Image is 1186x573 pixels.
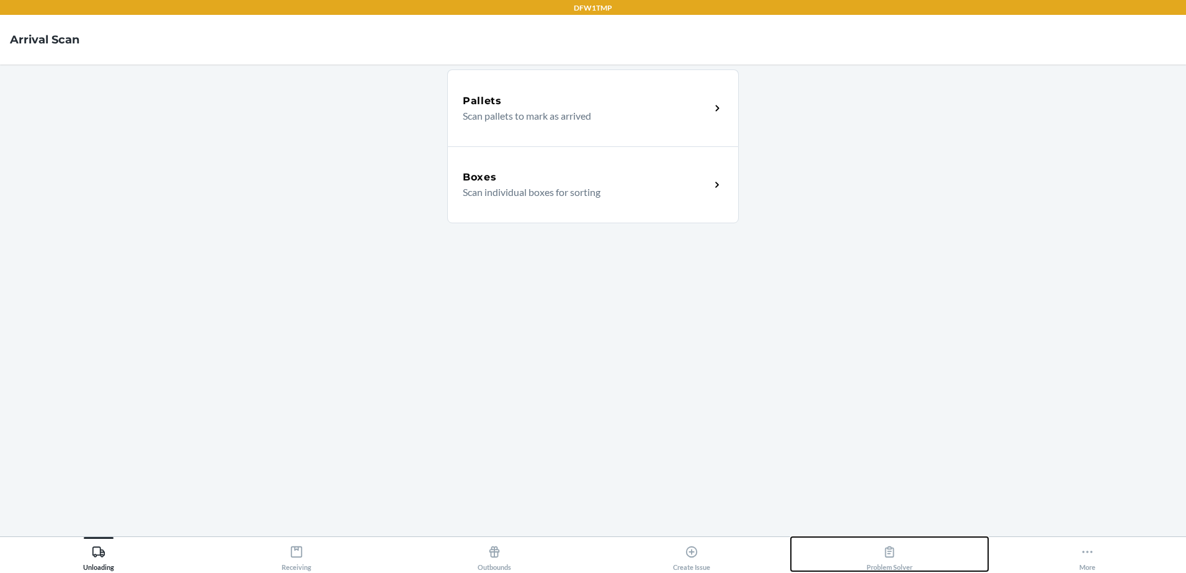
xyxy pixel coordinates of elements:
p: Scan individual boxes for sorting [463,185,700,200]
a: PalletsScan pallets to mark as arrived [447,69,739,146]
p: DFW1TMP [574,2,612,14]
button: More [988,537,1186,571]
div: Create Issue [673,540,710,571]
button: Receiving [198,537,396,571]
p: Scan pallets to mark as arrived [463,109,700,123]
div: Receiving [282,540,311,571]
div: Problem Solver [867,540,912,571]
a: BoxesScan individual boxes for sorting [447,146,739,223]
div: Outbounds [478,540,511,571]
button: Create Issue [593,537,791,571]
div: Unloading [83,540,114,571]
h5: Pallets [463,94,502,109]
h4: Arrival Scan [10,32,79,48]
button: Problem Solver [791,537,989,571]
div: More [1079,540,1095,571]
button: Outbounds [395,537,593,571]
h5: Boxes [463,170,497,185]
